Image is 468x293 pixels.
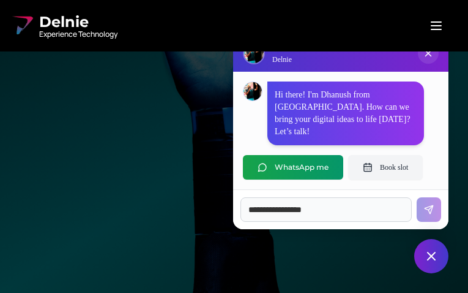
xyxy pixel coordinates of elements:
p: Delnie [272,55,303,64]
button: Close chat popup [418,43,439,64]
img: Delnie Logo [10,13,34,38]
a: Delnie Logo Full [10,12,117,39]
button: Close chat [414,239,448,273]
button: Open menu [414,13,458,38]
button: Book slot [348,155,423,180]
img: Dhanush [243,82,262,101]
button: WhatsApp me [243,155,343,180]
span: Experience Technology [39,29,117,39]
span: Delnie [39,12,117,32]
img: Delnie Logo [244,44,264,63]
p: Hi there! I'm Dhanush from [GEOGRAPHIC_DATA]. How can we bring your digital ideas to life [DATE]?... [275,89,417,138]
